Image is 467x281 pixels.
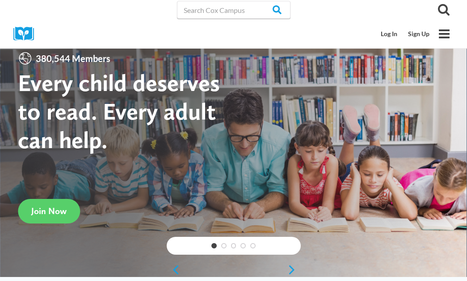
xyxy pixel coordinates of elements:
span: Join Now [31,206,67,216]
a: 3 [231,243,236,248]
a: previous [167,264,180,275]
a: 2 [221,243,227,248]
span: 380,544 Members [32,51,114,66]
a: Sign Up [403,25,435,42]
a: 5 [250,243,256,248]
a: 4 [240,243,246,248]
div: content slider buttons [167,261,301,279]
a: 1 [211,243,217,248]
a: Log In [375,25,403,42]
strong: Every child deserves to read. Every adult can help. [18,68,220,153]
img: Cox Campus [13,27,40,41]
button: Open menu [435,25,454,43]
a: Join Now [18,199,80,223]
nav: Secondary Mobile Navigation [375,25,435,42]
input: Search Cox Campus [177,1,290,19]
a: next [287,264,301,275]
